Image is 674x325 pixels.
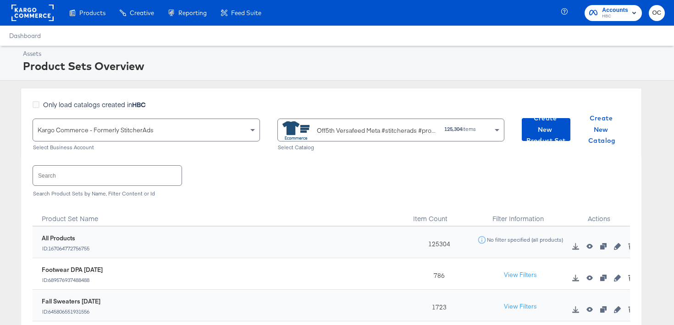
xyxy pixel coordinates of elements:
div: Product Sets Overview [23,58,663,74]
button: OC [649,5,665,21]
div: All Products [42,234,90,243]
button: View Filters [497,298,543,315]
div: ID: 645806551931556 [42,309,100,315]
div: Fall Sweaters [DATE] [42,297,100,306]
div: Footwear DPA [DATE] [42,265,103,274]
div: Assets [23,49,663,58]
button: AccountsHBC [585,5,642,21]
span: Products [79,9,105,16]
span: Only load catalogs created in [43,100,146,109]
span: Accounts [602,5,628,15]
div: Toggle SortBy [33,204,406,227]
strong: 125,304 [444,125,462,132]
strong: HBC [132,100,146,109]
div: 125304 [406,227,468,258]
span: Kargo Commerce - Formerly StitcherAds [38,126,154,134]
span: HBC [602,13,628,20]
div: Select Business Account [33,144,260,151]
div: Search Product Sets by Name, Filter Content or Id [33,190,630,197]
div: ID: 689576937488488 [42,277,103,283]
div: Product Set Name [33,204,406,227]
div: Item Count [406,204,468,227]
span: Create New Product Set [525,113,567,146]
div: Actions [568,204,630,227]
div: Filter Information [468,204,568,227]
div: 1723 [406,290,468,321]
button: Create New Catalog [578,118,626,141]
span: Creative [130,9,154,16]
div: No filter specified (all products) [486,237,564,243]
a: Dashboard [9,32,41,39]
span: Reporting [178,9,207,16]
div: Select Catalog [277,144,505,151]
div: Toggle SortBy [406,204,468,227]
button: Create New Product Set [522,118,570,141]
span: OC [652,8,661,18]
div: Off5th Versafeed Meta #stitcherads #product-catalog #keep [317,126,437,135]
div: items [444,126,476,132]
input: Search product sets [33,166,182,185]
div: ID: 167064772756755 [42,245,90,252]
span: Create New Catalog [581,113,623,146]
div: 786 [406,258,468,290]
span: Feed Suite [231,9,261,16]
button: View Filters [497,267,543,283]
